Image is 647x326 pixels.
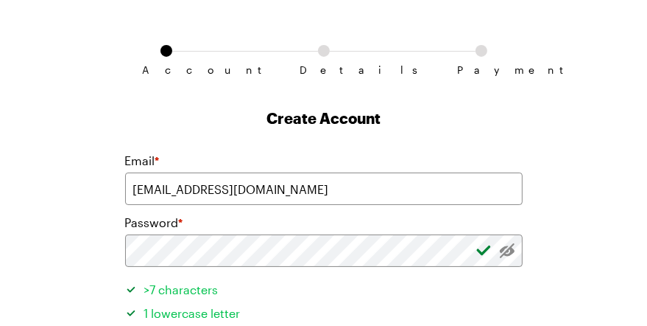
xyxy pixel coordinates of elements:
span: Payment [458,64,505,76]
span: 1 lowercase letter [144,306,241,320]
span: Account [143,64,190,76]
span: >7 characters [144,282,219,296]
label: Password [125,214,183,232]
span: Details [300,64,347,76]
label: Email [125,152,160,170]
ol: Subscription checkout form navigation [125,45,523,64]
h1: Create Account [125,108,523,128]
